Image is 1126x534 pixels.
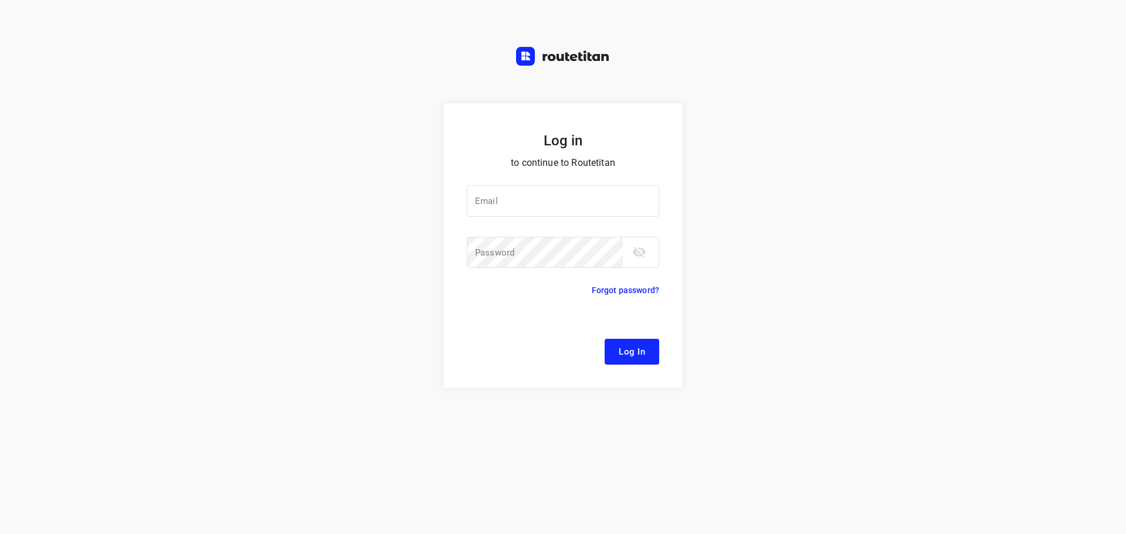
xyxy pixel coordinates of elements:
[619,344,645,359] span: Log In
[592,283,659,297] p: Forgot password?
[467,131,659,150] h5: Log in
[605,339,659,365] button: Log In
[516,47,610,66] img: Routetitan
[467,155,659,171] p: to continue to Routetitan
[628,240,651,264] button: toggle password visibility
